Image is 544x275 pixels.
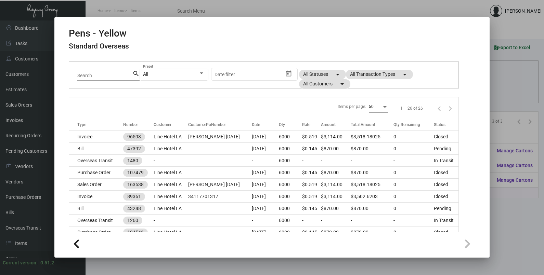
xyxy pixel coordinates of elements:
[154,167,188,179] td: Line Hotel LA
[279,226,302,238] td: 6000
[351,143,393,155] td: $870.00
[338,104,366,110] div: Items per page:
[302,143,321,155] td: $0.145
[393,179,434,191] td: 0
[302,179,321,191] td: $0.519
[154,215,188,226] td: -
[69,155,123,167] td: Overseas Transit
[434,131,458,143] td: Closed
[77,122,86,128] div: Type
[123,122,138,128] div: Number
[123,229,148,236] mat-chip: 104546
[283,68,294,79] button: Open calendar
[123,157,142,165] mat-chip: 1480
[252,215,279,226] td: -
[188,191,252,203] td: 34117701317
[302,215,321,226] td: -
[123,122,154,128] div: Number
[154,191,188,203] td: Line Hotel LA
[351,203,393,215] td: $870.00
[393,167,434,179] td: 0
[279,155,302,167] td: 6000
[69,226,123,238] td: Purchase Order
[279,143,302,155] td: 6000
[351,131,393,143] td: $3,518.18025
[434,226,458,238] td: Closed
[40,259,54,266] div: 0.51.2
[346,70,413,79] mat-chip: All Transaction Types
[302,167,321,179] td: $0.145
[252,203,279,215] td: [DATE]
[154,122,188,128] div: Customer
[123,145,145,153] mat-chip: 47392
[69,131,123,143] td: Invoice
[279,122,302,128] div: Qty
[434,103,445,114] button: Previous page
[123,193,145,201] mat-chip: 89361
[351,122,393,128] div: Total Amount
[351,179,393,191] td: $3,518.18025
[393,131,434,143] td: 0
[279,131,302,143] td: 6000
[393,203,434,215] td: 0
[351,191,393,203] td: $3,502.6203
[302,226,321,238] td: $0.145
[123,217,142,224] mat-chip: 1260
[279,122,285,128] div: Qty
[321,122,336,128] div: Amount
[69,42,129,51] h4: Standard Overseas
[393,226,434,238] td: 0
[302,191,321,203] td: $0.519
[299,79,350,89] mat-chip: All Customers
[351,215,393,226] td: -
[252,179,279,191] td: [DATE]
[302,203,321,215] td: $0.145
[188,122,252,128] div: CustomerPoNumber
[321,143,351,155] td: $870.00
[334,70,342,79] mat-icon: arrow_drop_down
[351,155,393,167] td: -
[369,104,374,109] span: 50
[393,122,434,128] div: Qty Remaining
[321,155,351,167] td: -
[321,203,351,215] td: $870.00
[279,215,302,226] td: 6000
[154,131,188,143] td: Line Hotel LA
[434,215,458,226] td: In Transit
[321,226,351,238] td: $870.00
[351,226,393,238] td: $870.00
[393,155,434,167] td: -
[445,103,456,114] button: Next page
[3,259,38,266] div: Current version:
[401,70,409,79] mat-icon: arrow_drop_down
[252,155,279,167] td: -
[154,155,188,167] td: -
[351,167,393,179] td: $870.00
[434,191,458,203] td: Closed
[69,167,123,179] td: Purchase Order
[69,191,123,203] td: Invoice
[69,143,123,155] td: Bill
[123,169,148,177] mat-chip: 107479
[321,122,351,128] div: Amount
[393,191,434,203] td: 0
[302,122,321,128] div: Rate
[321,131,351,143] td: $3,114.00
[393,143,434,155] td: 0
[302,122,310,128] div: Rate
[321,215,351,226] td: -
[123,205,145,212] mat-chip: 43248
[154,143,188,155] td: Line Hotel LA
[242,72,274,77] input: End date
[143,71,148,77] span: All
[69,215,123,226] td: Overseas Transit
[188,131,252,143] td: [PERSON_NAME] [DATE]
[302,155,321,167] td: -
[299,70,346,79] mat-chip: All Statuses
[123,133,145,141] mat-chip: 96593
[252,226,279,238] td: [DATE]
[215,72,236,77] input: Start date
[369,104,388,109] mat-select: Items per page:
[321,179,351,191] td: $3,114.00
[252,122,279,128] div: Date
